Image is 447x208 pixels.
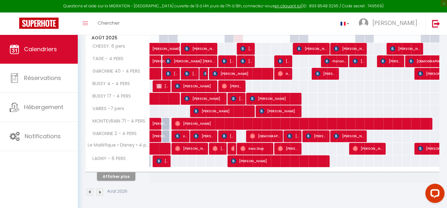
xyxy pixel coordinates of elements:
[87,68,142,75] span: GARONNE 40 - 4 PERS
[184,68,197,80] span: [PERSON_NAME]
[240,43,253,55] span: [PERSON_NAME]
[98,20,120,26] span: Chercher
[194,105,252,117] span: [PERSON_NAME]
[297,43,328,55] span: [PERSON_NAME]
[315,68,337,80] span: [PERSON_NAME]
[150,118,159,130] a: [PERSON_NAME]
[166,55,215,67] span: [PERSON_NAME] [PERSON_NAME]
[222,55,234,67] span: [PERSON_NAME]
[150,130,159,142] a: [PERSON_NAME]
[390,43,421,55] span: [PERSON_NAME]
[87,130,138,137] span: GARONNE 2 - 4 PERS
[152,127,167,139] span: [PERSON_NAME]
[353,142,384,155] span: [PERSON_NAME]
[278,68,290,80] span: Hamed Al
[24,103,63,111] span: Hébergement
[156,155,169,167] span: [PERSON_NAME]
[97,172,135,181] button: Afficher plus
[166,68,178,80] span: [PERSON_NAME] [PERSON_NAME]
[420,181,447,208] iframe: LiveChat chat widget
[259,105,299,117] span: [PERSON_NAME]
[175,142,206,155] span: [PERSON_NAME]
[87,55,125,62] span: TAGE - 4 PERS
[334,130,365,142] span: [PERSON_NAME]
[87,43,127,50] span: CHESSY. 6 pers
[87,80,132,87] span: BUSSY 4 - 4 PERS
[175,80,215,92] span: [PERSON_NAME]
[372,19,417,27] span: [PERSON_NAME]
[250,92,299,105] span: [PERSON_NAME]
[184,92,225,105] span: [PERSON_NAME]
[212,68,271,80] span: [PERSON_NAME]
[87,118,147,125] span: MONTEVRAIN 71 - 4 PERS
[359,18,368,28] img: ...
[194,130,215,142] span: [PERSON_NAME]
[212,142,225,155] span: [PERSON_NAME]
[107,188,127,195] p: Août 2025
[334,43,365,55] span: [PERSON_NAME]
[93,12,124,35] a: Chercher
[278,55,290,67] span: [PERSON_NAME]
[222,130,234,142] span: [PERSON_NAME]
[150,55,159,68] a: [PERSON_NAME]
[306,130,328,142] span: [PERSON_NAME]
[231,92,243,105] span: [PERSON_NAME] [PERSON_NAME]
[278,142,299,155] span: [PERSON_NAME]
[87,143,151,148] span: Le Maléfique • Disney • 4 pers • Parking Gratuit
[275,3,301,9] a: en cliquant ici
[25,132,61,140] span: Notifications
[152,114,167,126] span: [PERSON_NAME]
[87,155,127,162] span: LAGNY - 6 PERS
[175,130,188,142] span: vardol [PERSON_NAME]
[250,130,281,142] span: [DEMOGRAPHIC_DATA][PERSON_NAME]
[353,55,365,67] span: [PERSON_NAME] [PERSON_NAME]
[150,43,159,55] a: [PERSON_NAME]
[231,142,234,155] span: [PERSON_NAME]
[19,18,59,29] img: Super Booking
[87,93,132,100] span: BUSSY 17 - 4 PERS
[87,105,126,112] span: VAIRES -7 pers
[287,130,299,142] span: [PERSON_NAME]
[231,155,327,167] span: [PERSON_NAME]
[152,52,167,64] span: [PERSON_NAME]
[24,45,57,53] span: Calendriers
[184,43,215,55] span: [PERSON_NAME]
[175,117,429,130] span: [PERSON_NAME]
[432,20,440,28] img: logout
[380,55,402,67] span: [PERSON_NAME]
[156,80,169,92] span: [PERSON_NAME]
[324,55,346,67] span: Floriane SALSA
[222,80,243,92] span: [PERSON_NAME]
[354,12,425,35] a: ... [PERSON_NAME]
[86,33,149,43] span: Août 2025
[203,68,206,80] span: [PERSON_NAME]
[152,39,196,52] span: [PERSON_NAME]
[24,74,61,82] span: Réservations
[240,55,253,67] span: [PERSON_NAME]
[240,142,271,155] span: Awa Diop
